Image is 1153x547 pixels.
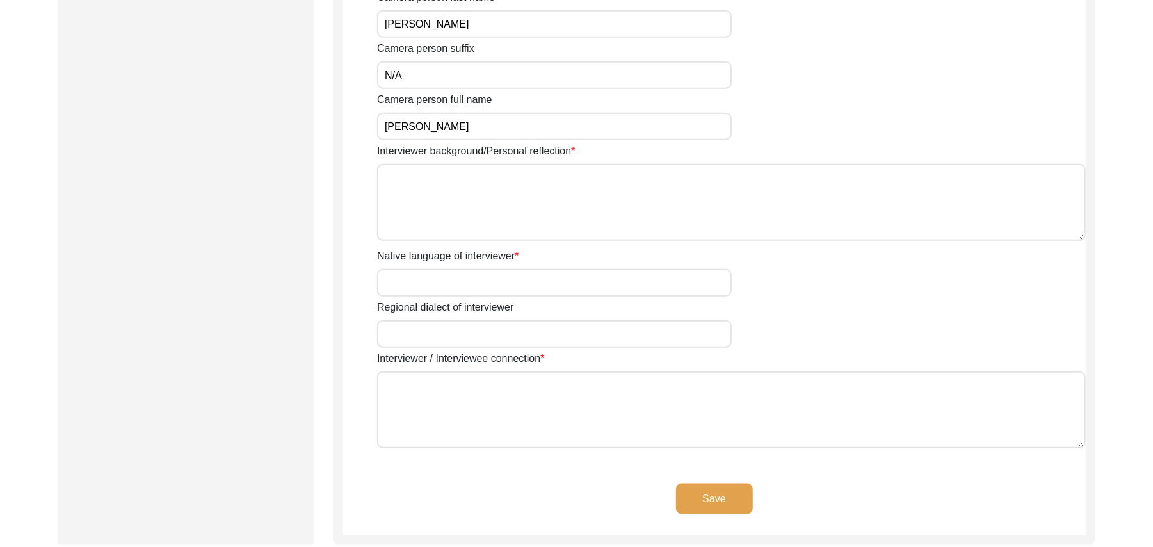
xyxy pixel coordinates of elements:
button: Save [676,484,753,514]
label: Regional dialect of interviewer [377,300,513,315]
label: Interviewer / Interviewee connection [377,351,544,366]
label: Interviewer background/Personal reflection [377,143,576,159]
label: Camera person full name [377,92,492,108]
label: Camera person suffix [377,41,474,56]
label: Native language of interviewer [377,249,519,264]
